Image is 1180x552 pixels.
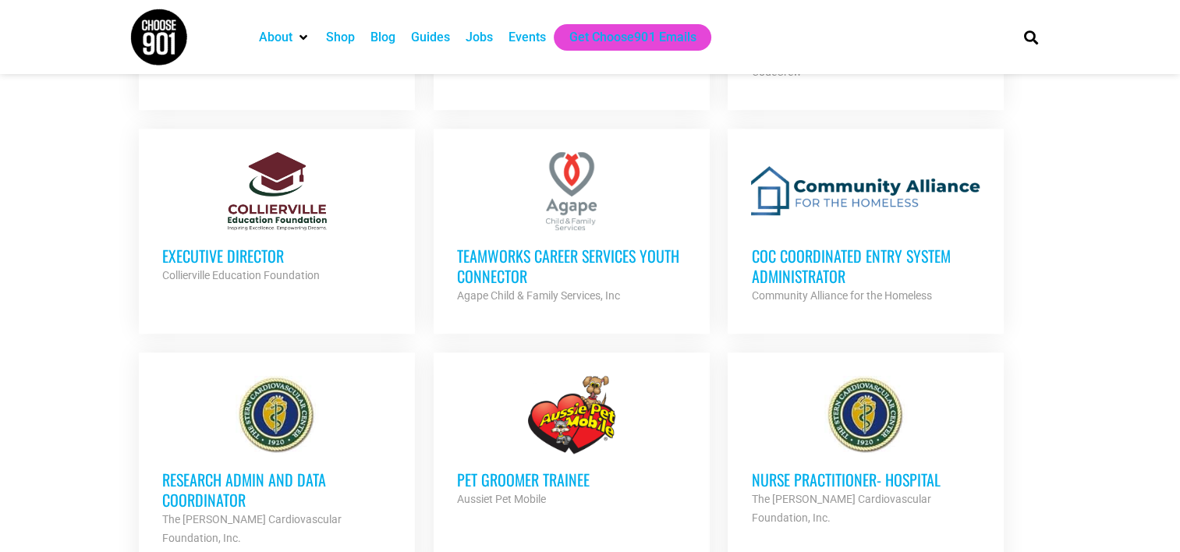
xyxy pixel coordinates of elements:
[162,269,320,281] strong: Collierville Education Foundation
[457,289,620,302] strong: Agape Child & Family Services, Inc
[457,246,686,286] h3: TeamWorks Career Services Youth Connector
[434,129,710,328] a: TeamWorks Career Services Youth Connector Agape Child & Family Services, Inc
[751,289,931,302] strong: Community Alliance for the Homeless
[466,28,493,47] a: Jobs
[751,493,930,524] strong: The [PERSON_NAME] Cardiovascular Foundation, Inc.
[751,469,980,490] h3: Nurse Practitioner- Hospital
[1018,24,1044,50] div: Search
[728,129,1004,328] a: CoC Coordinated Entry System Administrator Community Alliance for the Homeless
[251,24,997,51] nav: Main nav
[751,246,980,286] h3: CoC Coordinated Entry System Administrator
[326,28,355,47] a: Shop
[508,28,546,47] a: Events
[370,28,395,47] a: Blog
[251,24,318,51] div: About
[411,28,450,47] a: Guides
[569,28,696,47] a: Get Choose901 Emails
[139,129,415,308] a: Executive Director Collierville Education Foundation
[457,469,686,490] h3: Pet Groomer Trainee
[162,246,392,266] h3: Executive Director
[728,352,1004,550] a: Nurse Practitioner- Hospital The [PERSON_NAME] Cardiovascular Foundation, Inc.
[457,493,546,505] strong: Aussiet Pet Mobile
[162,513,342,544] strong: The [PERSON_NAME] Cardiovascular Foundation, Inc.
[162,469,392,510] h3: Research Admin and Data Coordinator
[259,28,292,47] a: About
[434,352,710,532] a: Pet Groomer Trainee Aussiet Pet Mobile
